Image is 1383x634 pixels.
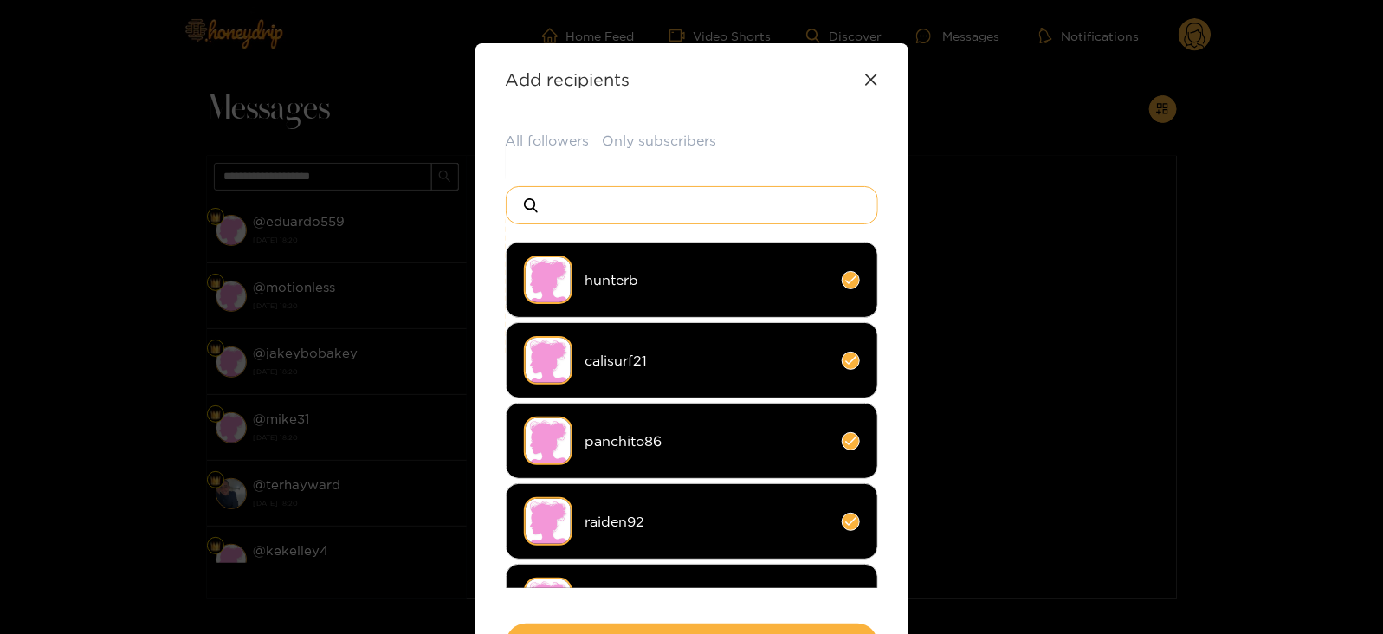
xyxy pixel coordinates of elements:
[524,336,572,385] img: no-avatar.png
[585,512,829,532] span: raiden92
[524,497,572,546] img: no-avatar.png
[524,578,572,626] img: no-avatar.png
[524,417,572,465] img: no-avatar.png
[506,69,630,89] strong: Add recipients
[585,351,829,371] span: calisurf21
[524,256,572,304] img: no-avatar.png
[603,131,717,151] button: Only subscribers
[585,270,829,290] span: hunterb
[506,131,590,151] button: All followers
[585,431,829,451] span: panchito86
